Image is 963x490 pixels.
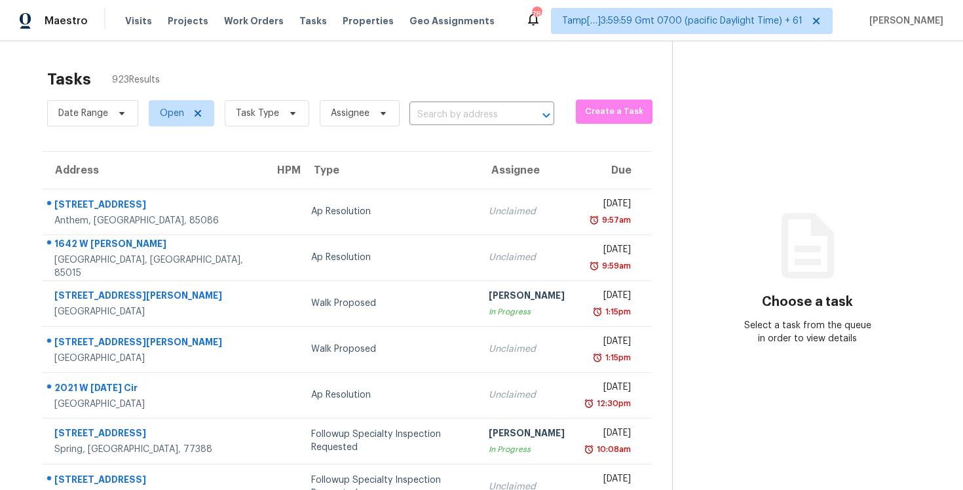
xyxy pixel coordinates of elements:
div: [STREET_ADDRESS] [54,426,254,443]
div: [GEOGRAPHIC_DATA] [54,305,254,318]
div: [GEOGRAPHIC_DATA] [54,352,254,365]
img: Overdue Alarm Icon [584,397,594,410]
span: Assignee [331,107,369,120]
img: Overdue Alarm Icon [584,443,594,456]
div: [DATE] [586,289,631,305]
span: [PERSON_NAME] [864,14,943,28]
th: HPM [264,152,301,189]
div: Anthem, [GEOGRAPHIC_DATA], 85086 [54,214,254,227]
div: Ap Resolution [311,388,467,402]
div: 2021 W [DATE] Cir [54,381,254,398]
img: Overdue Alarm Icon [592,305,603,318]
th: Assignee [478,152,575,189]
div: Unclaimed [489,205,565,218]
div: Spring, [GEOGRAPHIC_DATA], 77388 [54,443,254,456]
div: [GEOGRAPHIC_DATA], [GEOGRAPHIC_DATA], 85015 [54,254,254,280]
div: Walk Proposed [311,343,467,356]
div: 1:15pm [603,305,631,318]
div: Walk Proposed [311,297,467,310]
div: Unclaimed [489,251,565,264]
div: 788 [532,8,541,21]
div: [STREET_ADDRESS][PERSON_NAME] [54,289,254,305]
div: 1:15pm [603,351,631,364]
div: Unclaimed [489,388,565,402]
div: [DATE] [586,197,631,214]
h2: Tasks [47,73,91,86]
div: [STREET_ADDRESS] [54,473,254,489]
div: [DATE] [586,335,631,351]
div: In Progress [489,305,565,318]
div: [GEOGRAPHIC_DATA] [54,398,254,411]
span: Tamp[…]3:59:59 Gmt 0700 (pacific Daylight Time) + 61 [562,14,802,28]
img: Overdue Alarm Icon [592,351,603,364]
div: [PERSON_NAME] [489,426,565,443]
span: Task Type [236,107,279,120]
div: [STREET_ADDRESS] [54,198,254,214]
div: In Progress [489,443,565,456]
div: 9:59am [599,259,631,273]
button: Create a Task [576,100,653,124]
div: 1642 W [PERSON_NAME] [54,237,254,254]
div: [DATE] [586,472,631,489]
div: [STREET_ADDRESS][PERSON_NAME] [54,335,254,352]
div: 10:08am [594,443,631,456]
div: Unclaimed [489,343,565,356]
div: 9:57am [599,214,631,227]
div: [PERSON_NAME] [489,289,565,305]
th: Due [575,152,651,189]
span: 923 Results [112,73,160,86]
span: Projects [168,14,208,28]
span: Work Orders [224,14,284,28]
div: Ap Resolution [311,251,467,264]
span: Create a Task [582,104,647,119]
span: Maestro [45,14,88,28]
div: 12:30pm [594,397,631,410]
span: Geo Assignments [409,14,495,28]
div: [DATE] [586,381,631,397]
th: Type [301,152,478,189]
button: Open [537,106,556,124]
div: Ap Resolution [311,205,467,218]
span: Tasks [299,16,327,26]
img: Overdue Alarm Icon [589,214,599,227]
span: Date Range [58,107,108,120]
img: Overdue Alarm Icon [589,259,599,273]
div: [DATE] [586,426,631,443]
h3: Choose a task [762,295,853,309]
div: [DATE] [586,243,631,259]
div: Select a task from the queue in order to view details [740,319,875,345]
input: Search by address [409,105,518,125]
span: Visits [125,14,152,28]
div: Followup Specialty Inspection Requested [311,428,467,454]
th: Address [42,152,264,189]
span: Properties [343,14,394,28]
span: Open [160,107,184,120]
